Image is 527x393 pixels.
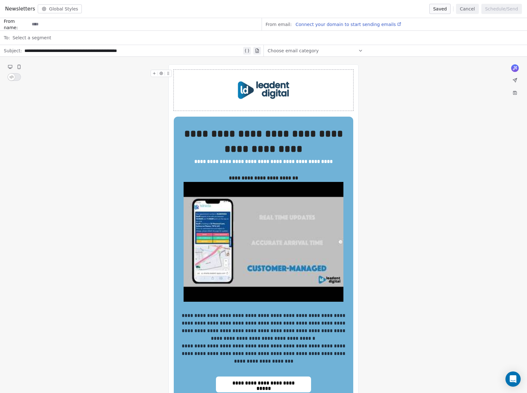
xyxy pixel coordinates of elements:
[429,4,451,14] button: Saved
[293,21,401,28] a: Connect your domain to start sending emails
[4,35,10,41] span: To:
[38,4,82,13] button: Global Styles
[268,48,319,54] span: Choose email category
[266,21,292,28] span: From email:
[5,5,35,13] span: Newsletters
[4,18,29,31] span: From name:
[296,22,396,27] span: Connect your domain to start sending emails
[481,4,522,14] button: Schedule/Send
[4,48,22,56] span: Subject:
[505,371,521,387] div: Open Intercom Messenger
[12,35,51,41] span: Select a segment
[456,4,478,14] button: Cancel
